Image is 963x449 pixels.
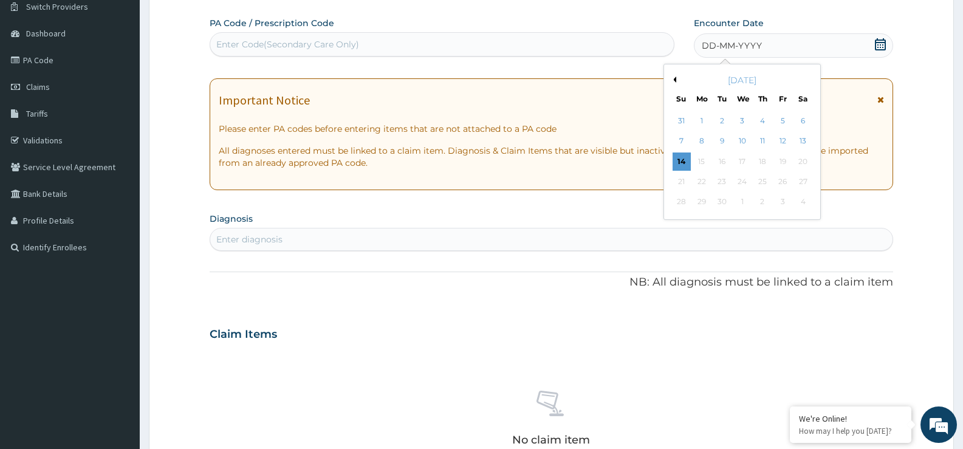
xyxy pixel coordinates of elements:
div: Choose Tuesday, September 9th, 2025 [713,132,731,151]
div: We [737,94,747,104]
span: DD-MM-YYYY [702,39,762,52]
div: Not available Tuesday, September 23rd, 2025 [713,173,731,191]
div: Not available Tuesday, September 16th, 2025 [713,153,731,171]
span: Tariffs [26,108,48,119]
p: NB: All diagnosis must be linked to a claim item [210,275,893,290]
div: Choose Friday, September 5th, 2025 [773,112,792,130]
div: Enter diagnosis [216,233,283,245]
div: Fr [778,94,788,104]
div: Not available Thursday, September 18th, 2025 [753,153,772,171]
h3: Claim Items [210,328,277,341]
div: Choose Sunday, August 31st, 2025 [673,112,691,130]
h1: Important Notice [219,94,310,107]
div: Not available Wednesday, September 17th, 2025 [733,153,752,171]
span: Switch Providers [26,1,88,12]
div: [DATE] [669,74,815,86]
div: Not available Friday, September 26th, 2025 [773,173,792,191]
p: No claim item [512,434,590,446]
div: Choose Friday, September 12th, 2025 [773,132,792,151]
div: Not available Saturday, October 4th, 2025 [794,193,812,211]
div: Enter Code(Secondary Care Only) [216,38,359,50]
div: Not available Wednesday, September 24th, 2025 [733,173,752,191]
div: Not available Wednesday, October 1st, 2025 [733,193,752,211]
div: Choose Sunday, September 7th, 2025 [673,132,691,151]
div: Choose Wednesday, September 3rd, 2025 [733,112,752,130]
div: Not available Monday, September 15th, 2025 [693,153,711,171]
p: How may I help you today? [799,426,902,436]
label: Encounter Date [694,17,764,29]
label: Diagnosis [210,213,253,225]
div: Not available Saturday, September 20th, 2025 [794,153,812,171]
div: Choose Wednesday, September 10th, 2025 [733,132,752,151]
div: Choose Saturday, September 13th, 2025 [794,132,812,151]
p: All diagnoses entered must be linked to a claim item. Diagnosis & Claim Items that are visible bu... [219,145,884,169]
div: Not available Monday, September 22nd, 2025 [693,173,711,191]
div: Mo [696,94,707,104]
div: Minimize live chat window [199,6,228,35]
div: Choose Tuesday, September 2nd, 2025 [713,112,731,130]
div: Choose Thursday, September 11th, 2025 [753,132,772,151]
img: d_794563401_company_1708531726252_794563401 [22,61,49,91]
span: Claims [26,81,50,92]
div: Su [676,94,687,104]
div: Not available Thursday, September 25th, 2025 [753,173,772,191]
p: Please enter PA codes before entering items that are not attached to a PA code [219,123,884,135]
div: Chat with us now [63,68,204,84]
div: Choose Monday, September 1st, 2025 [693,112,711,130]
div: Th [758,94,768,104]
div: Not available Tuesday, September 30th, 2025 [713,193,731,211]
div: Choose Monday, September 8th, 2025 [693,132,711,151]
button: Previous Month [670,77,676,83]
div: Not available Saturday, September 27th, 2025 [794,173,812,191]
div: Not available Friday, October 3rd, 2025 [773,193,792,211]
span: Dashboard [26,28,66,39]
div: Not available Monday, September 29th, 2025 [693,193,711,211]
div: Not available Sunday, September 21st, 2025 [673,173,691,191]
span: We're online! [70,142,168,265]
div: Not available Thursday, October 2nd, 2025 [753,193,772,211]
label: PA Code / Prescription Code [210,17,334,29]
div: Choose Thursday, September 4th, 2025 [753,112,772,130]
div: We're Online! [799,413,902,424]
div: month 2025-09 [671,111,813,213]
textarea: Type your message and hit 'Enter' [6,310,231,353]
div: Choose Sunday, September 14th, 2025 [673,153,691,171]
div: Choose Saturday, September 6th, 2025 [794,112,812,130]
div: Not available Sunday, September 28th, 2025 [673,193,691,211]
div: Not available Friday, September 19th, 2025 [773,153,792,171]
div: Sa [798,94,808,104]
div: Tu [717,94,727,104]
